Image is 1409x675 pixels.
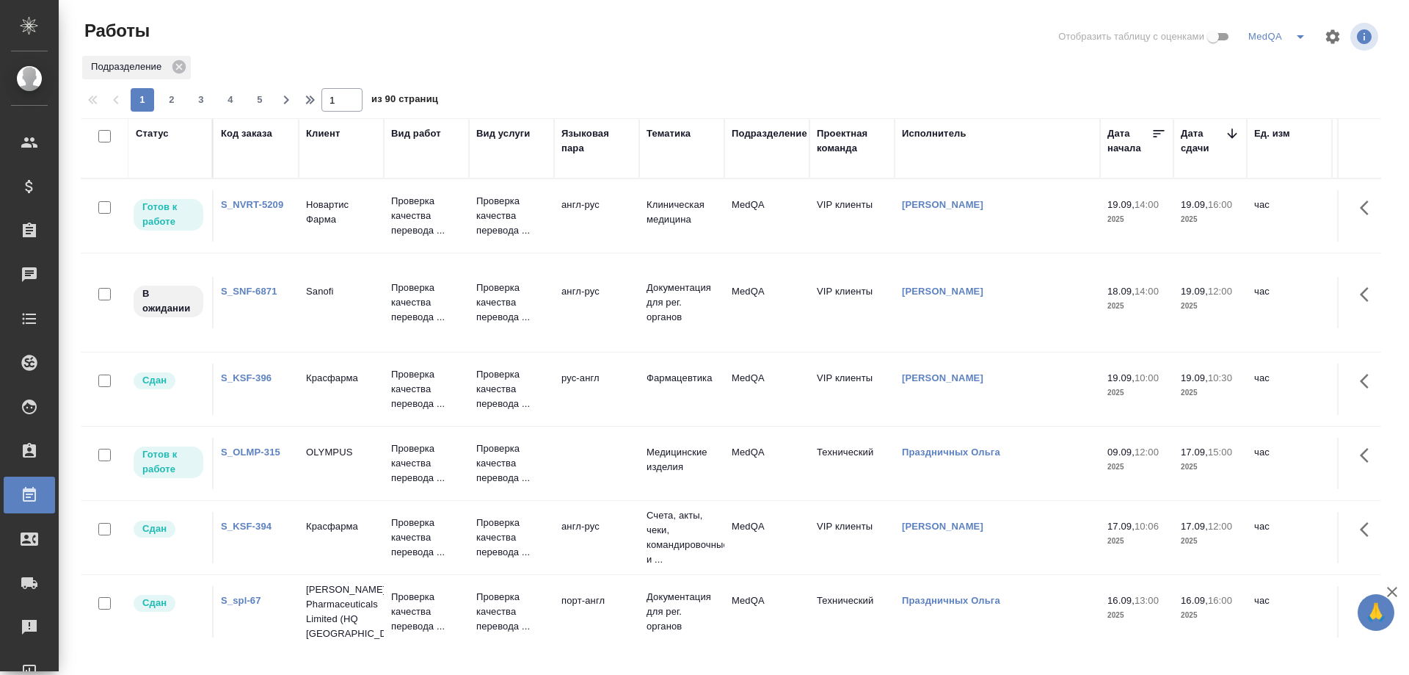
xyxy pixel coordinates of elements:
[1181,212,1239,227] p: 2025
[160,93,183,107] span: 2
[1181,534,1239,549] p: 2025
[902,286,983,297] a: [PERSON_NAME]
[476,126,531,141] div: Вид услуги
[1208,447,1232,458] p: 15:00
[476,194,547,238] p: Проверка качества перевода ...
[1208,595,1232,606] p: 16:00
[902,521,983,532] a: [PERSON_NAME]
[136,126,169,141] div: Статус
[221,126,272,141] div: Код заказа
[1332,190,1405,242] td: 2
[248,88,272,112] button: 5
[1358,594,1394,631] button: 🙏
[132,198,205,232] div: Исполнитель может приступить к работе
[142,200,194,229] p: Готов к работе
[1332,512,1405,563] td: 0.2
[809,364,895,415] td: VIP клиенты
[306,284,376,299] p: Sanofi
[554,512,639,563] td: англ-рус
[160,88,183,112] button: 2
[306,582,376,641] p: [PERSON_NAME] Pharmaceuticals Limited (HQ [GEOGRAPHIC_DATA])
[1247,512,1332,563] td: час
[902,199,983,210] a: [PERSON_NAME]
[391,367,462,411] p: Проверка качества перевода ...
[1135,447,1159,458] p: 12:00
[1107,608,1166,623] p: 2025
[132,519,205,539] div: Менеджер проверил работу исполнителя, передает ее на следующий этап
[647,508,717,567] p: Счета, акты, чеки, командировочные и ...
[142,521,167,536] p: Сдан
[1107,447,1135,458] p: 09.09,
[1351,277,1386,312] button: Здесь прячутся важные кнопки
[1181,372,1208,383] p: 19.09,
[1107,595,1135,606] p: 16.09,
[1107,199,1135,210] p: 19.09,
[1247,364,1332,415] td: час
[902,595,1000,606] a: Праздничных Ольга
[1351,512,1386,547] button: Здесь прячутся важные кнопки
[248,93,272,107] span: 5
[1208,286,1232,297] p: 12:00
[221,447,280,458] a: S_OLMP-315
[1315,19,1350,54] span: Настроить таблицу
[1135,199,1159,210] p: 14:00
[221,199,283,210] a: S_NVRT-5209
[142,596,167,610] p: Сдан
[476,516,547,560] p: Проверка качества перевода ...
[221,286,277,297] a: S_SNF-6871
[1135,521,1159,532] p: 10:06
[476,367,547,411] p: Проверка качества перевода ...
[1058,29,1204,44] span: Отобразить таблицу с оценками
[142,447,194,477] p: Готов к работе
[1332,364,1405,415] td: 0.5
[554,364,639,415] td: рус-англ
[1107,126,1151,156] div: Дата начала
[142,373,167,388] p: Сдан
[817,126,887,156] div: Проектная команда
[1135,372,1159,383] p: 10:00
[1247,277,1332,328] td: час
[1254,126,1290,141] div: Ед. изм
[1181,595,1208,606] p: 16.09,
[724,190,809,242] td: MedQA
[306,519,376,534] p: Красфарма
[809,438,895,489] td: Технический
[902,372,983,383] a: [PERSON_NAME]
[1247,190,1332,242] td: час
[902,447,1000,458] a: Праздничных Ольга
[82,56,191,79] div: Подразделение
[809,512,895,563] td: VIP клиенты
[306,445,376,460] p: OLYMPUS
[1107,534,1166,549] p: 2025
[561,126,632,156] div: Языковая пара
[476,441,547,486] p: Проверка качества перевода ...
[647,126,691,141] div: Тематика
[189,88,213,112] button: 3
[142,286,194,316] p: В ожидании
[902,126,966,141] div: Исполнитель
[1332,586,1405,638] td: 1
[1208,199,1232,210] p: 16:00
[647,445,717,474] p: Медицинские изделия
[732,126,807,141] div: Подразделение
[1181,608,1239,623] p: 2025
[81,19,150,43] span: Работы
[132,284,205,319] div: Исполнитель назначен, приступать к работе пока рано
[1364,597,1388,628] span: 🙏
[1332,277,1405,328] td: 1
[132,371,205,391] div: Менеджер проверил работу исполнителя, передает ее на следующий этап
[306,371,376,386] p: Красфарма
[91,59,167,74] p: Подразделение
[647,281,717,325] p: Документация для рег. органов
[1351,586,1386,621] button: Здесь прячутся важные кнопки
[554,190,639,242] td: англ-рус
[809,277,895,328] td: VIP клиенты
[724,438,809,489] td: MedQA
[1208,372,1232,383] p: 10:30
[306,198,376,227] p: Новартис Фарма
[391,194,462,238] p: Проверка качества перевода ...
[724,277,809,328] td: MedQA
[1107,299,1166,314] p: 2025
[809,586,895,638] td: Технический
[1350,23,1381,51] span: Посмотреть информацию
